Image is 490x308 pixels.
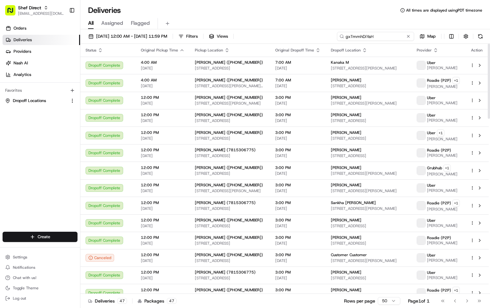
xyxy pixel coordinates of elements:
[141,200,185,205] span: 12:00 PM
[195,153,265,158] span: [STREET_ADDRESS]
[331,293,406,298] span: [STREET_ADDRESS]
[195,275,265,281] span: [STREET_ADDRESS]
[195,287,263,293] span: [PERSON_NAME] ([PHONE_NUMBER])
[437,129,444,136] button: +1
[141,258,185,263] span: [DATE]
[3,294,77,303] button: Log out
[86,254,114,262] button: Canceled
[195,252,263,257] span: [PERSON_NAME] ([PHONE_NUMBER])
[331,200,376,205] span: Sankha [PERSON_NAME]
[427,65,458,70] span: [PERSON_NAME]
[275,112,321,117] span: 3:00 PM
[195,235,263,240] span: [PERSON_NAME] ([PHONE_NUMBER])
[195,112,263,117] span: [PERSON_NAME] ([PHONE_NUMBER])
[427,240,458,246] span: [PERSON_NAME]
[50,100,63,105] span: [DATE]
[3,253,77,262] button: Settings
[6,94,17,104] img: Shef Support
[331,270,361,275] span: [PERSON_NAME]
[131,19,150,27] span: Flagged
[14,37,32,43] span: Deliveries
[427,275,458,280] span: [PERSON_NAME]
[275,171,321,176] span: [DATE]
[195,48,223,53] span: Pickup Location
[141,182,185,188] span: 12:00 PM
[427,201,451,206] span: Roadie (P2P)
[427,33,436,39] span: Map
[176,32,201,41] button: Filters
[275,165,321,170] span: 3:00 PM
[141,48,178,53] span: Original Pickup Time
[331,275,406,281] span: [STREET_ADDRESS]
[141,275,185,281] span: [DATE]
[195,200,256,205] span: [PERSON_NAME] (7815306775)
[141,136,185,141] span: [DATE]
[275,275,321,281] span: [DATE]
[427,183,436,188] span: Uber
[275,287,321,293] span: 3:00 PM
[52,124,106,135] a: 💻API Documentation
[29,68,88,73] div: We're available if you need us!
[195,147,256,153] span: [PERSON_NAME] (7815306775)
[6,61,18,73] img: 1736555255976-a54dd68f-1ca7-489b-9aae-adbdc363a1c4
[20,100,45,105] span: Shef Support
[88,19,94,27] span: All
[331,101,406,106] span: [STREET_ADDRESS][PERSON_NAME]
[13,285,39,291] span: Toggle Theme
[406,8,482,13] span: All times are displayed using PDT timezone
[195,188,265,193] span: [STREET_ADDRESS][PERSON_NAME]
[14,61,25,73] img: 8571987876998_91fb9ceb93ad5c398215_72.jpg
[427,258,458,263] span: [PERSON_NAME]
[6,84,43,89] div: Past conversations
[331,60,349,65] span: Kanaka M
[38,234,50,240] span: Create
[331,218,361,223] span: [PERSON_NAME]
[195,136,265,141] span: [STREET_ADDRESS]
[452,200,460,207] button: +1
[101,19,123,27] span: Assigned
[14,49,31,54] span: Providers
[14,25,26,31] span: Orders
[427,136,458,142] span: [PERSON_NAME]
[13,265,35,270] span: Notifications
[331,136,406,141] span: [STREET_ADDRESS]
[331,241,406,246] span: [STREET_ADDRESS]
[109,63,117,71] button: Start new chat
[427,84,460,89] span: [PERSON_NAME]
[275,83,321,89] span: [DATE]
[86,48,96,53] span: Status
[275,118,321,123] span: [DATE]
[275,136,321,141] span: [DATE]
[275,48,314,53] span: Original Dropoff Time
[3,46,80,57] a: Providers
[88,298,127,304] div: Deliveries
[275,60,321,65] span: 7:00 AM
[427,148,451,153] span: Roadie (P2P)
[141,147,185,153] span: 12:00 PM
[275,66,321,71] span: [DATE]
[427,207,460,212] span: [PERSON_NAME]
[331,112,361,117] span: [PERSON_NAME]
[275,206,321,211] span: [DATE]
[195,293,265,298] span: [STREET_ADDRESS]
[86,32,170,41] button: [DATE] 12:00 AM - [DATE] 11:59 PM
[331,147,361,153] span: [PERSON_NAME]
[427,288,451,293] span: Roadie (P2P)
[275,188,321,193] span: [DATE]
[275,235,321,240] span: 3:00 PM
[29,61,105,68] div: Start new chat
[18,5,41,11] button: Shef Direct
[417,48,432,53] span: Provider
[337,32,414,41] input: Type to search
[427,100,458,106] span: [PERSON_NAME]
[275,78,321,83] span: 7:00 AM
[3,23,80,33] a: Orders
[141,188,185,193] span: [DATE]
[344,298,375,304] p: Rows per page
[452,287,460,294] button: +1
[275,293,321,298] span: [DATE]
[18,11,64,16] button: [EMAIL_ADDRESS][DOMAIN_NAME]
[476,32,485,41] button: Refresh
[195,218,263,223] span: [PERSON_NAME] ([PHONE_NUMBER])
